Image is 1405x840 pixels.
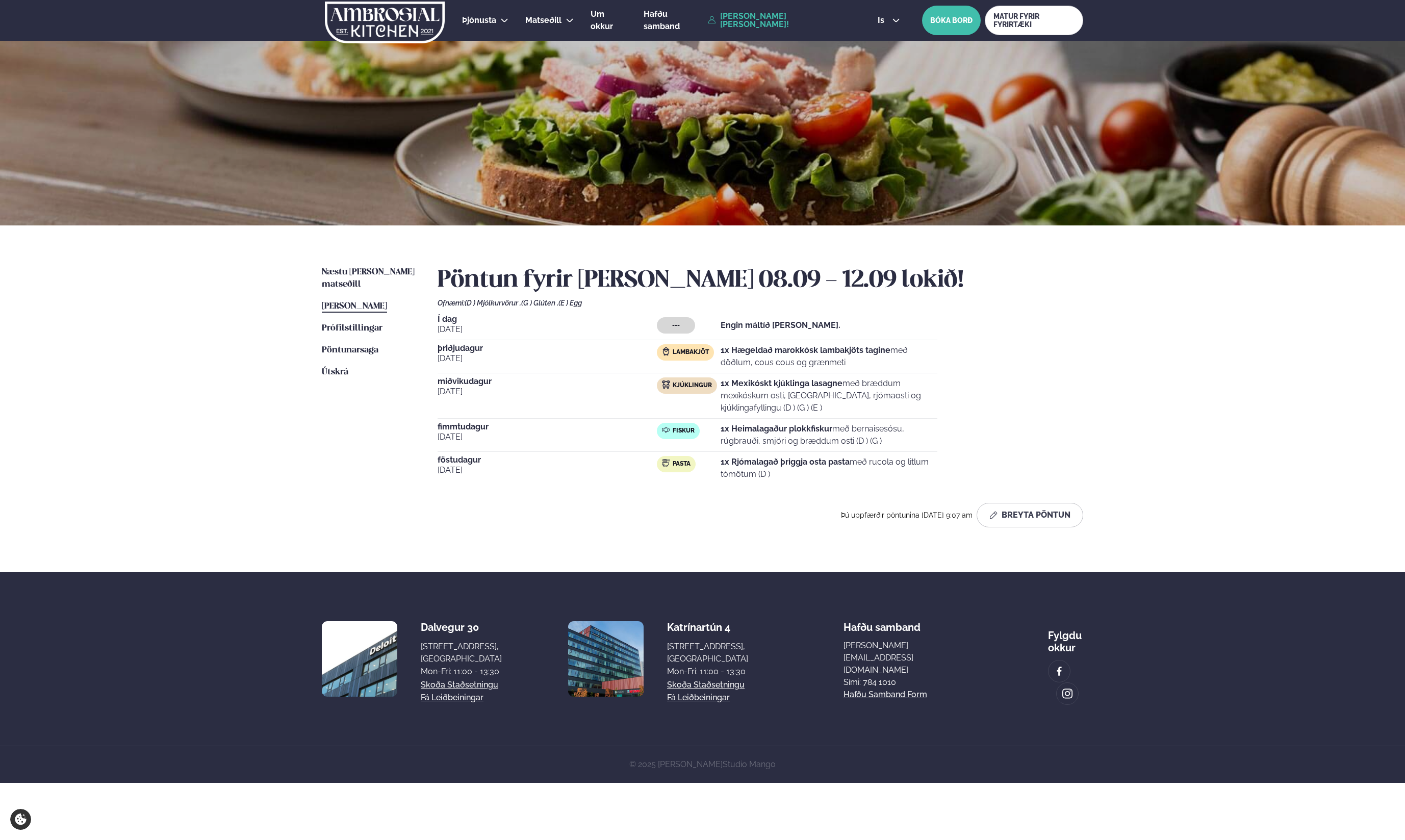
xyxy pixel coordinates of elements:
span: Næstu [PERSON_NAME] matseðill [322,268,415,289]
button: is [870,16,908,24]
div: Fylgdu okkur [1048,621,1083,654]
span: © 2025 [PERSON_NAME] [629,759,776,769]
span: Þjónusta [462,15,496,25]
a: Þjónusta [462,14,496,27]
strong: Engin máltíð [PERSON_NAME]. [721,320,840,330]
p: með bræddum mexíkóskum osti, [GEOGRAPHIC_DATA], rjómaosti og kjúklingafyllingu (D ) (G ) (E ) [721,377,937,414]
div: [STREET_ADDRESS], [GEOGRAPHIC_DATA] [421,641,502,665]
span: miðvikudagur [438,377,657,386]
span: Útskrá [322,368,348,376]
span: [PERSON_NAME] [322,302,387,311]
img: image alt [568,621,644,697]
span: [DATE] [438,352,657,365]
img: pasta.svg [662,459,670,467]
span: (G ) Glúten , [521,299,558,307]
img: logo [324,2,446,43]
a: image alt [1049,660,1070,682]
a: image alt [1057,683,1078,704]
span: (D ) Mjólkurvörur , [465,299,521,307]
a: Skoða staðsetningu [667,679,745,691]
p: með bernaisesósu, rúgbrauði, smjöri og bræddum osti (D ) (G ) [721,423,937,447]
a: Prófílstillingar [322,322,382,335]
a: Hafðu samband [644,8,703,33]
h2: Pöntun fyrir [PERSON_NAME] 08.09 - 12.09 lokið! [438,266,1083,295]
span: --- [672,321,680,329]
span: Hafðu samband [644,9,680,31]
a: Fá leiðbeiningar [667,692,730,704]
span: [DATE] [438,464,657,476]
span: [DATE] [438,386,657,398]
img: image alt [322,621,397,697]
a: Útskrá [322,366,348,378]
strong: 1x Hægeldað marokkósk lambakjöts tagine [721,345,890,355]
a: Cookie settings [10,809,31,830]
span: is [878,16,887,24]
p: með döðlum, cous cous og grænmeti [721,344,937,369]
strong: 1x Mexikóskt kjúklinga lasagne [721,378,842,388]
a: [PERSON_NAME] [PERSON_NAME]! [708,12,854,29]
span: föstudagur [438,456,657,464]
strong: 1x Heimalagaður plokkfiskur [721,424,832,434]
span: Fiskur [673,427,695,435]
span: [DATE] [438,431,657,443]
span: [DATE] [438,323,657,336]
img: image alt [1054,666,1065,677]
div: Mon-Fri: 11:00 - 13:30 [421,666,502,678]
a: Studio Mango [723,759,776,769]
a: Fá leiðbeiningar [421,692,483,704]
div: Katrínartún 4 [667,621,748,633]
div: Mon-Fri: 11:00 - 13:30 [667,666,748,678]
span: Lambakjöt [673,348,709,357]
span: Pöntunarsaga [322,346,378,354]
a: Matseðill [525,14,561,27]
img: fish.svg [662,426,670,434]
span: (E ) Egg [558,299,582,307]
strong: 1x Rjómalagað þriggja osta pasta [721,457,850,467]
span: þriðjudagur [438,344,657,352]
span: Í dag [438,315,657,323]
span: Þú uppfærðir pöntunina [DATE] 9:07 am [841,511,973,519]
p: Sími: 784 1010 [844,676,953,689]
div: Dalvegur 30 [421,621,502,633]
a: Um okkur [591,8,627,33]
img: chicken.svg [662,380,670,389]
span: fimmtudagur [438,423,657,431]
a: Skoða staðsetningu [421,679,498,691]
span: Matseðill [525,15,561,25]
button: Breyta Pöntun [977,503,1083,527]
img: image alt [1062,688,1073,700]
a: MATUR FYRIR FYRIRTÆKI [985,6,1083,35]
a: Hafðu samband form [844,689,927,701]
div: Ofnæmi: [438,299,1083,307]
span: Um okkur [591,9,613,31]
a: Pöntunarsaga [322,344,378,357]
a: [PERSON_NAME][EMAIL_ADDRESS][DOMAIN_NAME] [844,640,953,676]
button: BÓKA BORÐ [922,6,981,35]
span: Kjúklingur [673,381,712,390]
p: með rucola og litlum tómötum (D ) [721,456,937,480]
a: [PERSON_NAME] [322,300,387,313]
span: Hafðu samband [844,613,921,633]
span: Prófílstillingar [322,324,382,333]
a: Næstu [PERSON_NAME] matseðill [322,266,417,291]
div: [STREET_ADDRESS], [GEOGRAPHIC_DATA] [667,641,748,665]
img: Lamb.svg [662,347,670,355]
span: Pasta [673,460,691,468]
